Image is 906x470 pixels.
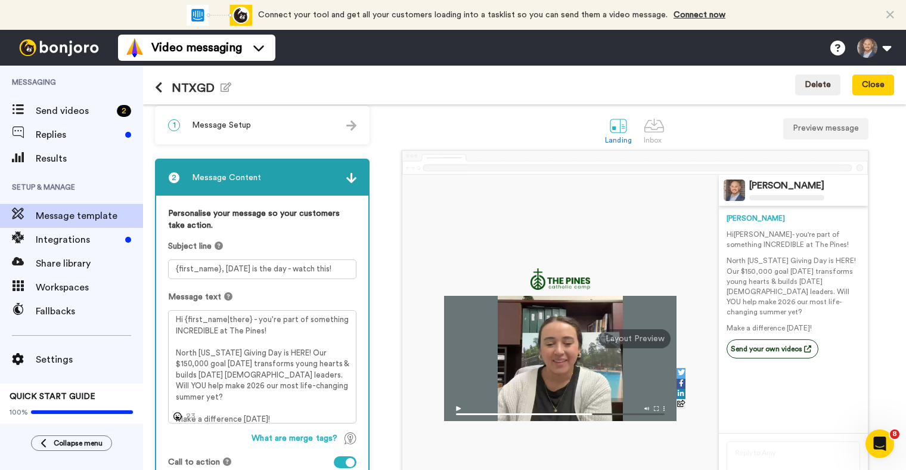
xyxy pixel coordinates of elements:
[444,400,677,421] img: player-controls-full.svg
[168,291,221,303] span: Message text
[117,105,131,117] div: 2
[36,128,120,142] span: Replies
[638,109,671,150] a: Inbox
[599,109,638,150] a: Landing
[168,456,220,468] span: Call to action
[727,256,860,317] p: North [US_STATE] Giving Day is HERE! Our $150,000 goal [DATE] transforms young hearts & builds [D...
[783,118,868,140] button: Preview message
[155,106,370,144] div: 1Message Setup
[346,173,356,183] img: arrow.svg
[530,268,591,290] img: 02d5c9d2-4ea3-428a-84a1-b3a741546b10
[192,172,261,184] span: Message Content
[852,75,894,96] button: Close
[36,280,143,295] span: Workspaces
[346,120,356,131] img: arrow.svg
[168,172,180,184] span: 2
[36,104,112,118] span: Send videos
[168,259,356,279] textarea: {first_name}, [DATE] is the day - watch this!
[168,208,356,231] label: Personalise your message so your customers take action.
[727,214,860,224] div: [PERSON_NAME]
[54,438,103,448] span: Collapse menu
[192,119,251,131] span: Message Setup
[865,429,894,458] iframe: Intercom live chat
[31,435,112,451] button: Collapse menu
[727,230,860,250] p: Hi [PERSON_NAME] - you're part of something INCREDIBLE at The Pines!
[151,39,242,56] span: Video messaging
[155,81,231,95] h1: NTXGD
[10,407,28,417] span: 100%
[36,352,143,367] span: Settings
[36,256,143,271] span: Share library
[599,329,671,348] div: Layout Preview
[345,432,356,444] img: TagTips.svg
[125,38,144,57] img: vm-color.svg
[674,11,725,19] a: Connect now
[258,11,668,19] span: Connect your tool and get all your customers loading into a tasklist so you can send them a video...
[36,233,120,247] span: Integrations
[187,5,252,26] div: animation
[252,432,337,444] span: What are merge tags?
[644,136,665,144] div: Inbox
[727,323,860,333] p: Make a difference [DATE]!
[795,75,840,96] button: Delete
[605,136,632,144] div: Landing
[168,119,180,131] span: 1
[36,209,143,223] span: Message template
[168,240,212,252] span: Subject line
[168,310,356,423] textarea: Hi {first_name|there} - you're part of something INCREDIBLE at The Pines! North [US_STATE] Giving...
[724,180,745,201] img: Profile Image
[14,39,104,56] img: bj-logo-header-white.svg
[890,429,899,439] span: 8
[36,151,143,166] span: Results
[36,304,143,319] span: Fallbacks
[727,339,818,358] a: Send your own videos
[10,392,95,401] span: QUICK START GUIDE
[749,180,824,191] div: [PERSON_NAME]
